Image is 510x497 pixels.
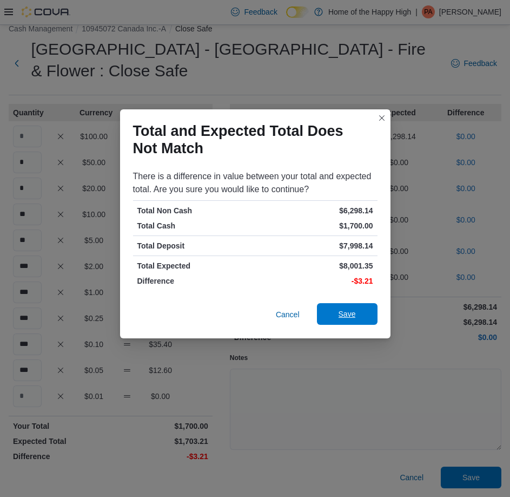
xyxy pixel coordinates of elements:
span: Save [339,309,356,319]
button: Closes this modal window [375,112,388,125]
p: $7,998.14 [257,240,373,251]
button: Cancel [271,304,304,325]
p: $8,001.35 [257,260,373,271]
p: Total Expected [137,260,253,271]
p: -$3.21 [257,276,373,286]
p: Difference [137,276,253,286]
p: Total Cash [137,220,253,231]
p: Total Non Cash [137,205,253,216]
h1: Total and Expected Total Does Not Match [133,122,369,157]
p: Total Deposit [137,240,253,251]
div: There is a difference in value between your total and expected total. Are you sure you would like... [133,170,377,196]
button: Save [317,303,377,325]
span: Cancel [276,309,300,320]
p: $6,298.14 [257,205,373,216]
p: $1,700.00 [257,220,373,231]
